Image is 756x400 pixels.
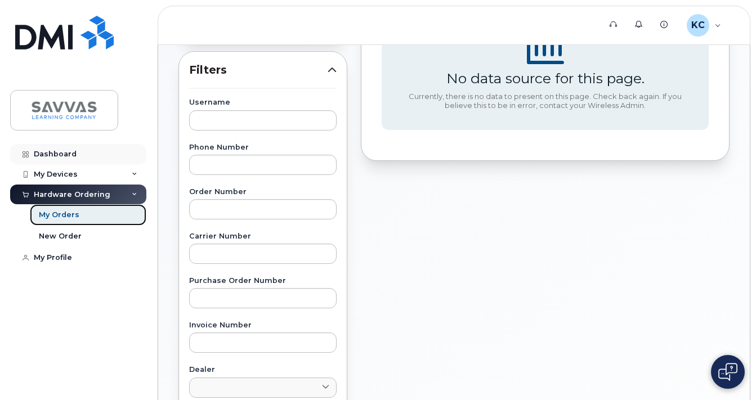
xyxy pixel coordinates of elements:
[189,277,337,285] label: Purchase Order Number
[691,19,705,32] span: KC
[189,188,337,196] label: Order Number
[679,14,729,37] div: Kelly Cranstoun
[189,322,337,329] label: Invoice Number
[189,62,328,78] span: Filters
[189,144,337,151] label: Phone Number
[189,366,337,374] label: Dealer
[446,70,645,87] div: No data source for this page.
[405,92,686,110] div: Currently, there is no data to present on this page. Check back again. If you believe this to be ...
[189,99,337,106] label: Username
[718,363,737,381] img: Open chat
[189,233,337,240] label: Carrier Number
